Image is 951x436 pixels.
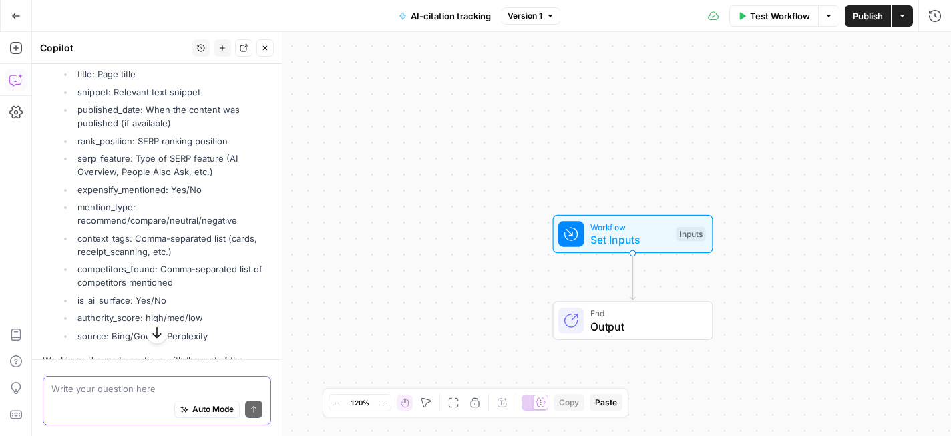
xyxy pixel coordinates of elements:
[630,253,635,300] g: Edge from start to end
[559,397,579,409] span: Copy
[74,152,271,178] li: serp_feature: Type of SERP feature (AI Overview, People Also Ask, etc.)
[676,227,705,242] div: Inputs
[192,403,234,415] span: Auto Mode
[74,67,271,81] li: title: Page title
[554,394,584,411] button: Copy
[411,9,491,23] span: AI-citation tracking
[509,215,757,254] div: WorkflowSet InputsInputs
[74,85,271,99] li: snippet: Relevant text snippet
[509,301,757,340] div: EndOutput
[502,7,560,25] button: Version 1
[590,394,622,411] button: Paste
[590,307,699,320] span: End
[74,232,271,258] li: context_tags: Comma-separated list (cards, receipt_scanning, etc.)
[74,262,271,289] li: competitors_found: Comma-separated list of competitors mentioned
[853,9,883,23] span: Publish
[40,41,188,55] div: Copilot
[174,401,240,418] button: Auto Mode
[750,9,810,23] span: Test Workflow
[590,232,670,248] span: Set Inputs
[845,5,891,27] button: Publish
[590,318,699,335] span: Output
[595,397,617,409] span: Paste
[74,329,271,343] li: source: Bing/Google/Perplexity
[391,5,499,27] button: AI-citation tracking
[74,183,271,196] li: expensify_mentioned: Yes/No
[74,103,271,130] li: published_date: When the content was published (if available)
[74,311,271,324] li: authority_score: high/med/low
[74,134,271,148] li: rank_position: SERP ranking position
[74,294,271,307] li: is_ai_surface: Yes/No
[351,397,369,408] span: 120%
[590,220,670,233] span: Workflow
[74,200,271,227] li: mention_type: recommend/compare/neutral/negative
[729,5,818,27] button: Test Workflow
[43,353,271,395] p: Would you like me to continue with the rest of the workflow steps that will populate this spreads...
[508,10,542,22] span: Version 1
